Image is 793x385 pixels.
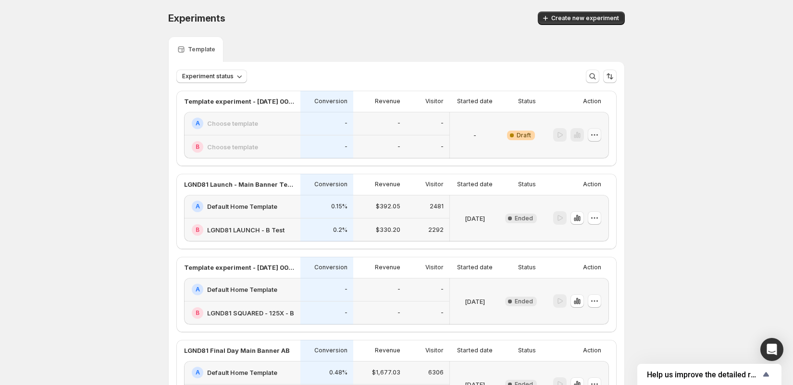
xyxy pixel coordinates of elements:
[647,369,772,380] button: Show survey - Help us improve the detailed report for A/B campaigns
[603,70,617,83] button: Sort the results
[314,347,347,354] p: Conversion
[182,72,234,80] span: Experiment status
[333,226,347,234] p: 0.2%
[372,369,400,376] p: $1,677.03
[425,264,444,271] p: Visitor
[314,97,347,105] p: Conversion
[428,226,444,234] p: 2292
[196,120,200,127] h2: A
[515,298,533,305] span: Ended
[375,264,400,271] p: Revenue
[425,180,444,188] p: Visitor
[583,347,601,354] p: Action
[188,46,215,53] p: Template
[207,142,258,152] h2: Choose template
[376,226,400,234] p: $330.20
[457,347,493,354] p: Started date
[441,143,444,151] p: -
[425,347,444,354] p: Visitor
[583,180,601,188] p: Action
[314,264,347,271] p: Conversion
[207,285,277,294] h2: Default Home Template
[329,369,347,376] p: 0.48%
[517,132,531,139] span: Draft
[375,347,400,354] p: Revenue
[760,338,783,361] div: Open Intercom Messenger
[441,286,444,293] p: -
[207,202,277,211] h2: Default Home Template
[465,214,485,223] p: [DATE]
[551,14,619,22] span: Create new experiment
[207,225,285,235] h2: LGND81 LAUNCH - B Test
[184,96,295,106] p: Template experiment - [DATE] 00:04:31
[397,309,400,317] p: -
[473,131,476,140] p: -
[375,97,400,105] p: Revenue
[538,12,625,25] button: Create new experiment
[207,308,294,318] h2: LGND81 SQUARED - 125X - B
[196,286,200,293] h2: A
[430,203,444,210] p: 2481
[345,120,347,127] p: -
[345,309,347,317] p: -
[184,180,295,189] p: LGND81 Launch - Main Banner Test - [DATE] 10:54:08
[425,97,444,105] p: Visitor
[457,264,493,271] p: Started date
[196,369,200,376] h2: A
[196,143,199,151] h2: B
[207,368,277,377] h2: Default Home Template
[397,143,400,151] p: -
[465,297,485,306] p: [DATE]
[515,215,533,222] span: Ended
[176,70,247,83] button: Experiment status
[331,203,347,210] p: 0.15%
[397,120,400,127] p: -
[314,180,347,188] p: Conversion
[518,264,536,271] p: Status
[397,286,400,293] p: -
[196,203,200,210] h2: A
[441,120,444,127] p: -
[518,347,536,354] p: Status
[457,180,493,188] p: Started date
[196,309,199,317] h2: B
[583,264,601,271] p: Action
[207,119,258,128] h2: Choose template
[428,369,444,376] p: 6306
[184,346,290,355] p: LGND81 Final Day Main Banner AB
[184,263,295,272] p: Template experiment - [DATE] 00:11:17
[441,309,444,317] p: -
[457,97,493,105] p: Started date
[518,97,536,105] p: Status
[196,226,199,234] h2: B
[518,180,536,188] p: Status
[647,370,760,379] span: Help us improve the detailed report for A/B campaigns
[168,12,225,24] span: Experiments
[376,203,400,210] p: $392.05
[345,143,347,151] p: -
[583,97,601,105] p: Action
[345,286,347,293] p: -
[375,180,400,188] p: Revenue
